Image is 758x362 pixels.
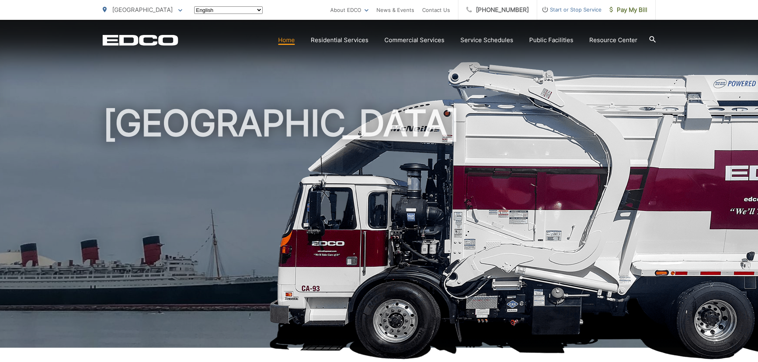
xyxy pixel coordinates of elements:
[112,6,173,14] span: [GEOGRAPHIC_DATA]
[384,35,444,45] a: Commercial Services
[194,6,263,14] select: Select a language
[103,35,178,46] a: EDCD logo. Return to the homepage.
[103,103,656,355] h1: [GEOGRAPHIC_DATA]
[529,35,573,45] a: Public Facilities
[330,5,368,15] a: About EDCO
[610,5,647,15] span: Pay My Bill
[422,5,450,15] a: Contact Us
[460,35,513,45] a: Service Schedules
[278,35,295,45] a: Home
[311,35,368,45] a: Residential Services
[376,5,414,15] a: News & Events
[589,35,637,45] a: Resource Center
